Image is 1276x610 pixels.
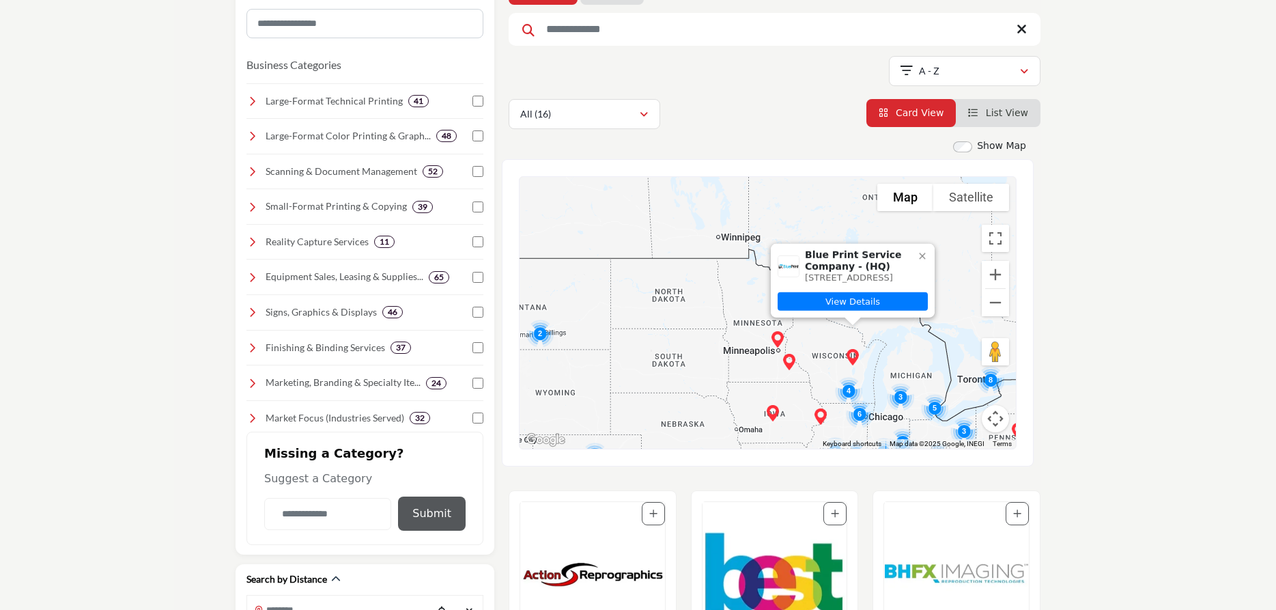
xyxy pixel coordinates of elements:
[764,326,791,353] div: Franz Reprographics (HQ)
[472,378,483,389] input: Select Marketing, Branding & Specialty Items checkbox
[883,423,922,461] div: Cluster of 2 locations (1 HQ, 1 Branches) Click to view companies
[472,342,483,353] input: Select Finishing & Binding Services checkbox
[1013,508,1021,519] a: Add To List
[266,129,431,143] h4: Large-Format Color Printing & Graphics: Banners, posters, vehicle wraps, and presentation graphics.
[264,446,466,471] h2: Missing a Category?
[509,99,660,129] button: All (16)
[830,372,868,410] div: Cluster of 4 locations (1 HQ, 3 Branches) Click to view companies
[521,314,559,352] div: Cluster of 2 locations (1 HQ, 1 Branches) Click to view companies
[889,56,1040,86] button: A - Z
[388,307,397,317] b: 46
[881,378,920,416] div: Cluster of 3 locations (2 HQ, 1 Branches) Click to view companies
[434,273,444,282] b: 65
[436,130,457,142] div: 48 Results For Large-Format Color Printing & Graphics
[266,270,423,283] h4: Equipment Sales, Leasing & Supplies: Equipment sales, leasing, service, and resale of plotters, s...
[982,225,1009,252] button: Toggle fullscreen view
[246,57,341,73] button: Business Categories
[442,131,451,141] b: 48
[396,343,406,352] b: 37
[472,166,483,177] input: Select Scanning & Document Management checkbox
[866,99,956,127] li: Card View
[805,249,911,273] span: Blue Print Service Company - (HQ)
[837,434,875,472] div: Cluster of 2 locations (0 HQ, 2 Branches) Click to view companies
[380,237,389,247] b: 11
[374,236,395,248] div: 11 Results For Reality Capture Services
[890,440,984,447] span: Map data ©2025 Google, INEGI
[266,94,403,108] h4: Large-Format Technical Printing: High-quality printing for blueprints, construction and architect...
[472,130,483,141] input: Select Large-Format Color Printing & Graphics checkbox
[472,202,483,212] input: Select Small-Format Printing & Copying checkbox
[982,338,1009,365] button: Drag Pegman onto the map to open Street View
[266,165,417,178] h4: Scanning & Document Management: Digital conversion, archiving, indexing, secure storage, and stre...
[418,202,427,212] b: 39
[423,165,443,178] div: 52 Results For Scanning & Document Management
[246,572,327,586] h2: Search by Distance
[246,9,483,38] input: Search Category
[816,432,854,470] div: Cluster of 2 locations (1 HQ, 1 Branches) Click to view companies
[776,348,803,376] div: Franz Reprographics (Branch)
[429,271,449,283] div: 65 Results For Equipment Sales, Leasing & Supplies
[919,435,957,473] div: Cluster of 2 locations (1 HQ, 1 Branches) Click to view companies
[993,440,1012,447] a: Terms (opens in new tab)
[472,413,483,424] input: Select Market Focus (Industries Served) checkbox
[805,272,893,282] span: [STREET_ADDRESS]
[382,306,403,318] div: 46 Results For Signs, Graphics & Displays
[264,472,372,485] span: Suggest a Category
[264,498,391,530] input: Category Name
[266,376,421,389] h4: Marketing, Branding & Specialty Items: Design and creative services, marketing support, and speci...
[972,361,1010,399] div: Cluster of 8 locations (1 HQ, 7 Branches) Click to view companies
[523,431,568,449] img: Google
[431,378,441,388] b: 24
[428,167,438,176] b: 52
[412,201,433,213] div: 39 Results For Small-Format Printing & Copying
[986,107,1028,118] span: List View
[523,431,568,449] a: Open this area in Google Maps (opens a new window)
[472,96,483,107] input: Select Large-Format Technical Printing checkbox
[391,342,411,354] div: 37 Results For Finishing & Binding Services
[982,261,1009,288] button: Zoom in
[472,307,483,318] input: Select Signs, Graphics & Displays checkbox
[919,64,939,78] p: A - Z
[945,412,983,450] div: Cluster of 3 locations (2 HQ, 1 Branches) Click to view companies
[398,497,466,531] button: Submit
[520,107,551,121] p: All (16)
[982,289,1009,316] button: Zoom out
[472,272,483,283] input: Select Equipment Sales, Leasing & Supplies checkbox
[879,107,944,118] a: View Card
[415,413,425,423] b: 32
[896,107,944,118] span: Card View
[408,95,429,107] div: 41 Results For Large-Format Technical Printing
[759,400,786,427] div: Action Reprographics (HQ)
[840,395,879,433] div: Cluster of 6 locations (2 HQ, 4 Branches) Click to view companies
[977,139,1026,153] label: Show Map
[823,439,881,449] button: Keyboard shortcuts
[877,184,933,211] button: Show street map
[472,236,483,247] input: Select Reality Capture Services checkbox
[839,344,866,371] div: Blue Print Service Company (HQ)
[649,508,657,519] a: Add To List
[956,99,1040,127] li: List View
[266,235,369,249] h4: Reality Capture Services: Laser scanning, BIM modeling, photogrammetry, 3D scanning, and other ad...
[778,292,928,311] a: View Details
[807,403,834,430] div: CityBlue Technologies (Branch)
[778,255,799,276] img: Blue Print Service Company
[831,508,839,519] a: Add To List
[933,184,1009,211] button: Show satellite imagery
[266,341,385,355] h4: Finishing & Binding Services: Laminating, binding, folding, trimming, and other finishing touches...
[266,199,407,213] h4: Small-Format Printing & Copying: Professional printing for black and white and color document pri...
[968,107,1028,118] a: View List
[576,437,614,475] div: Cluster of 5 locations (3 HQ, 2 Branches) Click to view companies
[414,96,423,106] b: 41
[509,13,1040,46] input: Search Keyword
[982,405,1009,432] button: Map camera controls
[426,377,446,389] div: 24 Results For Marketing, Branding & Specialty Items
[916,389,954,427] div: Cluster of 5 locations (0 HQ, 5 Branches) Click to view companies
[266,411,404,425] h4: Market Focus (Industries Served): Tailored solutions for industries like architecture, constructi...
[410,412,430,424] div: 32 Results For Market Focus (Industries Served)
[266,305,377,319] h4: Signs, Graphics & Displays: Exterior/interior building signs, trade show booths, event displays, ...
